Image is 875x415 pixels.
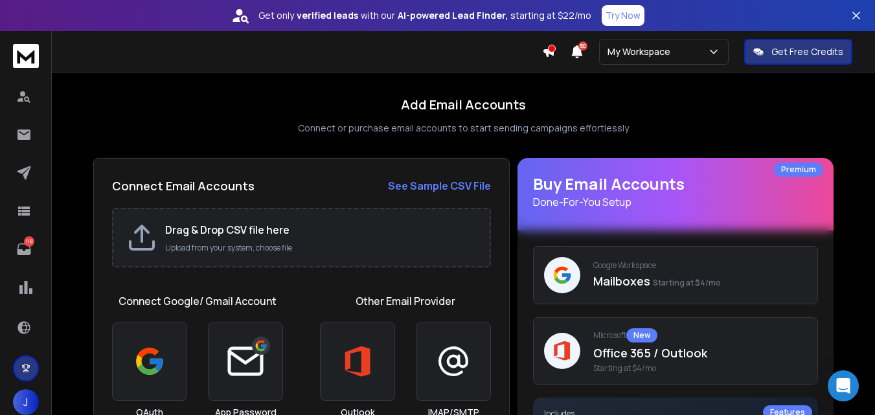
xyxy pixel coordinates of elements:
span: Starting at $4/mo [593,363,807,374]
p: Get Free Credits [771,45,843,58]
p: Office 365 / Outlook [593,344,807,362]
h2: Drag & Drop CSV file here [165,222,477,238]
h1: Other Email Provider [356,293,455,309]
strong: verified leads [297,9,358,22]
img: logo [13,44,39,68]
button: J [13,389,39,415]
h1: Buy Email Accounts [533,174,818,210]
h1: Add Email Accounts [401,96,526,114]
p: 118 [24,236,34,247]
p: My Workspace [608,45,676,58]
div: Open Intercom Messenger [828,370,859,401]
strong: AI-powered Lead Finder, [398,9,508,22]
a: See Sample CSV File [388,178,491,194]
span: 50 [578,41,587,50]
button: Try Now [602,5,644,26]
p: Connect or purchase email accounts to start sending campaigns effortlessly [298,122,629,135]
p: Done-For-You Setup [533,194,818,210]
p: Mailboxes [593,272,807,290]
p: Upload from your system, choose file [165,243,477,253]
p: Try Now [606,9,641,22]
button: Get Free Credits [744,39,852,65]
h1: Connect Google/ Gmail Account [119,293,277,309]
p: Get only with our starting at $22/mo [258,9,591,22]
div: New [626,328,657,342]
p: Google Workspace [593,260,807,271]
h2: Connect Email Accounts [112,177,255,195]
span: Starting at $4/mo [653,277,721,288]
a: 118 [11,236,37,262]
div: Premium [774,163,823,177]
strong: See Sample CSV File [388,179,491,193]
p: Microsoft [593,328,807,342]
